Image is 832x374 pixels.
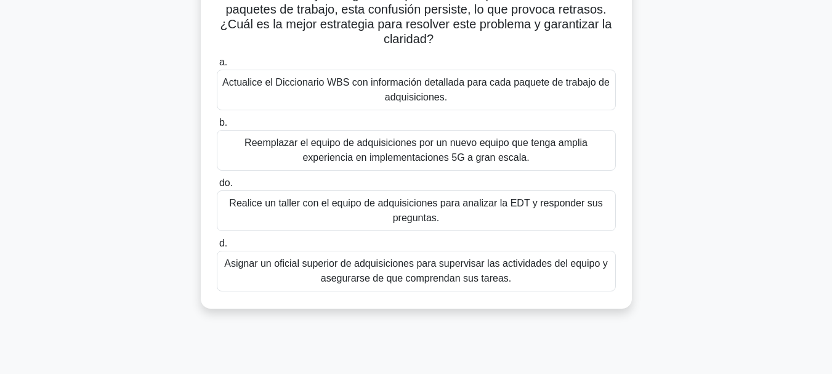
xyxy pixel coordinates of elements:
font: Reemplazar el equipo de adquisiciones por un nuevo equipo que tenga amplia experiencia en impleme... [244,137,588,163]
font: a. [219,57,227,67]
font: do. [219,177,233,188]
font: Asignar un oficial superior de adquisiciones para supervisar las actividades del equipo y asegura... [224,258,608,283]
font: b. [219,117,227,128]
font: Realice un taller con el equipo de adquisiciones para analizar la EDT y responder sus preguntas. [229,198,602,223]
font: d. [219,238,227,248]
font: Actualice el Diccionario WBS con información detallada para cada paquete de trabajo de adquisicio... [222,77,610,102]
